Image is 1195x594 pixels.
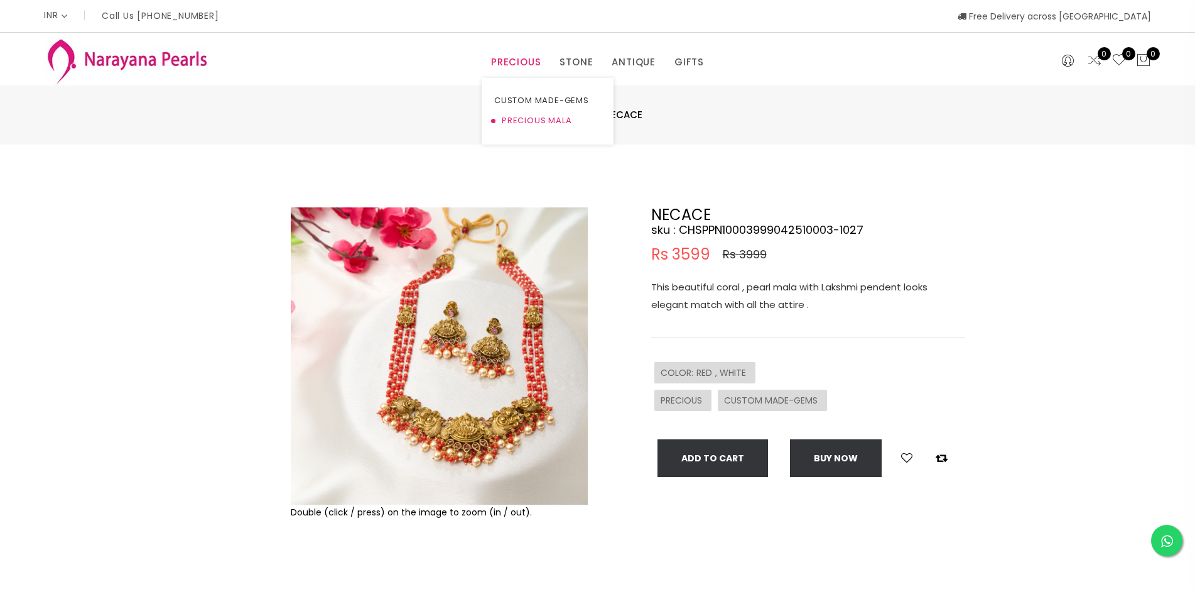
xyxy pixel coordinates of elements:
a: CUSTOM MADE-GEMS [494,91,601,111]
span: 0 [1098,47,1111,60]
a: ANTIQUE [612,53,656,72]
span: Free Delivery across [GEOGRAPHIC_DATA] [958,10,1151,23]
span: 0 [1147,47,1160,60]
span: PRECIOUS [661,394,705,407]
p: Call Us [PHONE_NUMBER] [102,11,219,20]
span: RED [696,366,715,379]
a: 0 [1087,53,1102,69]
a: STONE [560,53,593,72]
a: 0 [1111,53,1127,69]
a: PRECIOUS [491,53,541,72]
button: Add to wishlist [897,450,916,466]
span: CUSTOM MADE-GEMS [724,394,821,407]
a: GIFTS [674,53,704,72]
button: Add To Cart [657,439,768,477]
p: This beautiful coral , pearl mala with Lakshmi pendent looks elegant match with all the attire . [651,278,965,314]
h2: NECACE [651,207,965,223]
a: PRECIOUS MALA [494,111,601,131]
span: , WHITE [715,366,749,379]
span: Rs 3599 [651,247,710,262]
button: Add to compare [932,450,951,466]
button: Buy now [790,439,882,477]
span: NECACE [604,107,642,123]
span: COLOR : [661,366,696,379]
h4: sku : CHSPPN10003999042510003-1027 [651,223,965,238]
button: 0 [1136,53,1151,69]
span: Rs 3999 [723,247,767,262]
div: Double (click / press) on the image to zoom (in / out). [291,505,588,520]
span: 0 [1122,47,1135,60]
img: Example [291,207,588,505]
